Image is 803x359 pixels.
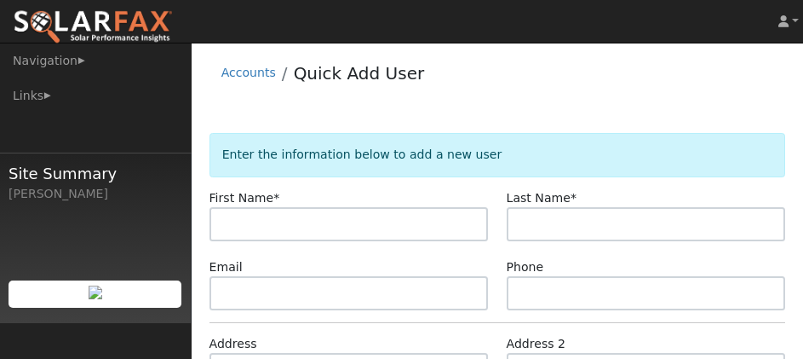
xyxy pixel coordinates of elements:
span: Required [273,191,279,205]
span: Required [571,191,576,205]
div: Enter the information below to add a new user [209,133,786,177]
img: SolarFax [13,9,173,45]
label: First Name [209,189,280,207]
label: Phone [507,258,544,276]
label: Last Name [507,189,576,207]
a: Accounts [221,66,276,79]
div: [PERSON_NAME] [9,185,182,203]
img: retrieve [89,286,102,299]
label: Address 2 [507,335,566,353]
label: Address [209,335,257,353]
label: Email [209,258,243,276]
span: Site Summary [9,162,182,185]
a: Quick Add User [294,63,425,84]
